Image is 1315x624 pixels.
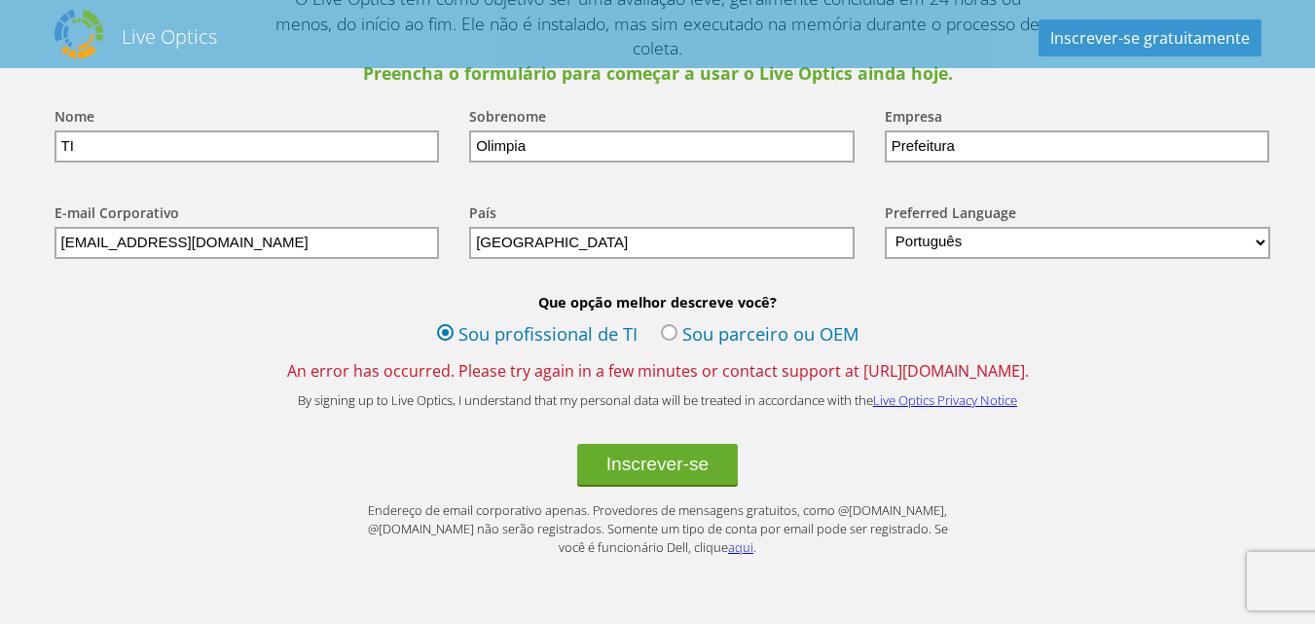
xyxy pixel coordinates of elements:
[269,391,1047,410] p: By signing up to Live Optics, I understand that my personal data will be treated in accordance wi...
[873,391,1017,409] a: Live Optics Privacy Notice
[885,107,942,130] label: Empresa
[661,321,859,350] label: Sou parceiro ou OEM
[885,203,1016,227] label: Preferred Language
[55,203,179,227] label: E-mail Corporativo
[366,501,950,556] p: Endereço de email corporativo apenas. Provedores de mensagens gratuitos, como @[DOMAIN_NAME], @[D...
[35,293,1281,312] b: Que opção melhor descreve você?
[35,360,1281,382] span: An error has occurred. Please try again in a few minutes or contact support at [URL][DOMAIN_NAME].
[55,10,103,58] img: Dell Dpack
[469,107,546,130] label: Sobrenome
[55,107,94,130] label: Nome
[1039,19,1261,56] a: Inscrever-se gratuitamente
[728,538,753,556] a: aqui
[469,227,855,259] input: Start typing to search for a country
[122,23,217,50] h2: Live Optics
[437,321,638,350] label: Sou profissional de TI
[577,444,739,487] button: Inscrever-se
[469,203,496,227] label: País
[269,61,1047,87] span: Preencha o formulário para começar a usar o Live Optics ainda hoje.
